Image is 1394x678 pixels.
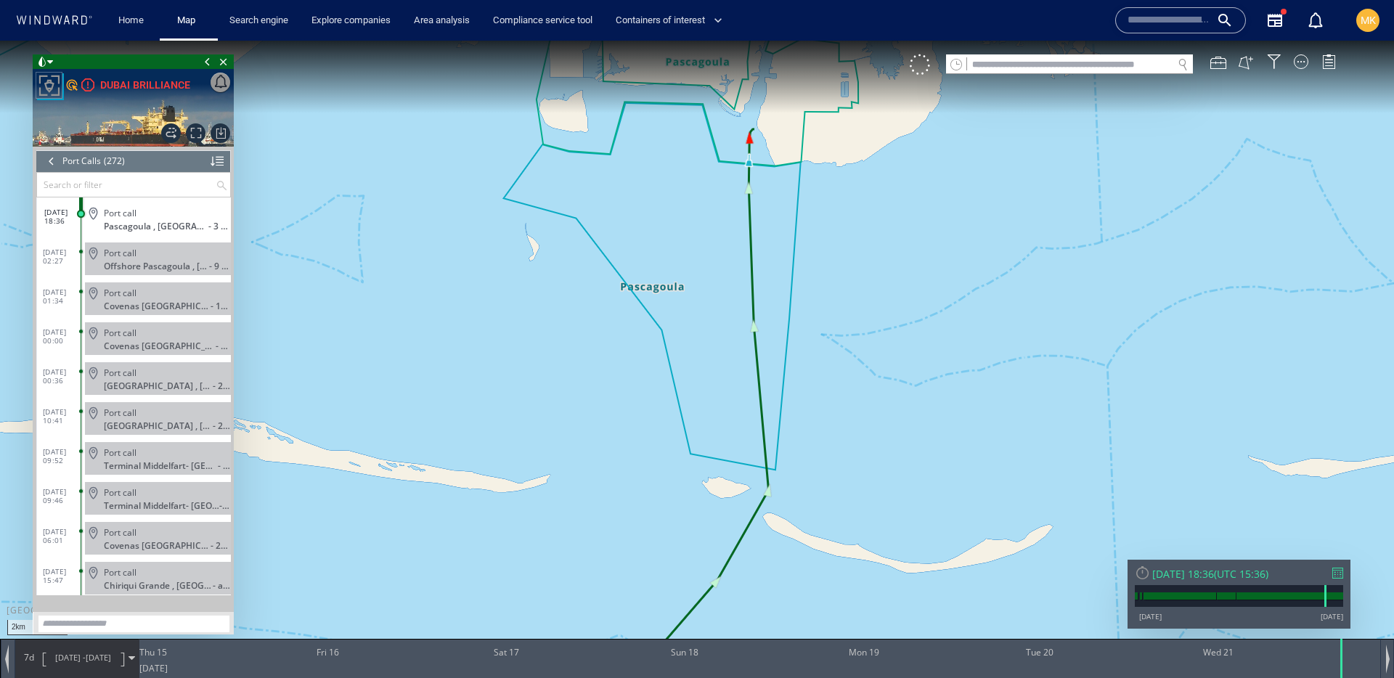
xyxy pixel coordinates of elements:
a: DUBAI BRILLIANCE [65,36,190,53]
div: Click to show unselected vessels [910,14,930,34]
span: Port call [104,167,136,178]
button: Create an AOI. [1238,14,1254,30]
dl: [DATE] 15:47Port callChiriqui Grande , [GEOGRAPHIC_DATA]- a day [43,516,231,556]
span: Pascagoula , [GEOGRAPHIC_DATA] [104,180,208,191]
span: Port call [104,207,136,218]
div: Sun 18 [671,598,698,621]
span: Terminal Middelfart- [GEOGRAPHIC_DATA] , [GEOGRAPHIC_DATA] [104,420,218,430]
span: - 2 days [213,380,231,391]
button: Containers of interest [610,8,735,33]
button: Compliance service tool [487,8,598,33]
div: 2km [7,579,68,595]
div: [DATE] [139,621,168,637]
div: [DATE] 18:36 [1152,526,1214,540]
div: Covenas [GEOGRAPHIC_DATA] , [GEOGRAPHIC_DATA] [104,260,211,271]
span: - a day [213,539,231,550]
div: [DATE] [1321,571,1343,581]
dl: [DATE] 10:41Port call[GEOGRAPHIC_DATA] , [GEOGRAPHIC_DATA]- 2 days [43,356,231,396]
div: [GEOGRAPHIC_DATA] , [GEOGRAPHIC_DATA] [104,340,213,351]
div: Sat 17 [494,598,519,621]
div: Covenas Offshore Terminal , Colombia- 20 hours [104,499,231,510]
div: Time: Wed Aug 21 2024 18:36:59 GMT+0300 (Israel Daylight Time) [1340,598,1357,637]
span: - 14 hours [211,260,231,271]
span: [DATE] 00:36 [43,327,81,344]
span: - 3 days [218,420,231,430]
dl: [DATE] 01:34Port callCovenas [GEOGRAPHIC_DATA] , [GEOGRAPHIC_DATA]- 14 hours [43,237,231,277]
div: Reset Time [1135,524,1150,539]
span: [GEOGRAPHIC_DATA] , [GEOGRAPHIC_DATA] [104,380,213,391]
div: Legend [1321,14,1336,28]
span: Port call [104,446,136,457]
button: Map [166,8,212,33]
dl: [DATE] 00:00Port callCovenas [GEOGRAPHIC_DATA] , [GEOGRAPHIC_DATA]- 2 days [43,277,231,316]
dl: [DATE] 02:27Port callOffshore Pascagoula , [GEOGRAPHIC_DATA]- 9 hours [43,197,231,237]
span: [DATE] 18:36 [44,167,83,184]
button: Home [107,8,154,33]
div: Houston , United States- 2 days [104,380,231,391]
div: [GEOGRAPHIC_DATA] [7,563,107,576]
span: Covenas [GEOGRAPHIC_DATA] , [GEOGRAPHIC_DATA] [104,300,216,311]
div: Map Display [1294,14,1308,28]
div: Nadav D Compli defined risk: moderate risk [65,38,78,51]
iframe: Chat [1332,613,1383,667]
span: Chiriqui Grande , [GEOGRAPHIC_DATA] [104,539,213,550]
div: Fri 16 [317,598,339,621]
a: Map [171,8,206,33]
span: Terminal Middelfart- [GEOGRAPHIC_DATA] , [GEOGRAPHIC_DATA] [104,460,219,470]
span: [DATE] 01:34 [43,247,81,264]
span: Port call [104,407,136,417]
span: [DATE] [86,611,111,622]
span: Containers of interest [616,12,722,29]
div: Houston , United States- 2 days [104,340,231,351]
dl: [DATE] 06:01Port callCovenas [GEOGRAPHIC_DATA] , [GEOGRAPHIC_DATA]- 20 hours [43,476,231,516]
a: Search engine [224,8,294,33]
span: [DATE] 02:27 [43,207,81,224]
span: ( [1214,526,1217,540]
dl: [DATE] 09:52Port callTerminal Middelfart- [GEOGRAPHIC_DATA] , [GEOGRAPHIC_DATA]- 3 days [43,396,231,436]
span: Port call [104,327,136,338]
dl: [DATE] 00:36Port call[GEOGRAPHIC_DATA] , [GEOGRAPHIC_DATA]- 2 days [43,316,231,356]
span: Port call [104,486,136,497]
div: Map Tools [1210,14,1226,30]
div: High risk [81,38,94,51]
dl: [DATE] 09:46Port callTerminal Middelfart- [GEOGRAPHIC_DATA] , [GEOGRAPHIC_DATA]- a day [43,436,231,476]
div: (272) [104,110,125,131]
div: Notification center [1307,12,1324,29]
div: Thu 15 [139,598,167,621]
div: DUBAI BRILLIANCEPort Calls(272)Search or filter [33,14,234,594]
div: Tue 20 [1026,598,1053,621]
span: [DATE] 09:46 [43,446,81,464]
a: Home [113,8,150,33]
span: Port call [104,367,136,377]
div: [DATE] [1139,571,1162,581]
span: Port call [104,526,136,537]
span: Path Length [19,610,39,623]
span: Covenas [GEOGRAPHIC_DATA] , [GEOGRAPHIC_DATA] [104,499,211,510]
span: Offshore Pascagoula , [GEOGRAPHIC_DATA] [104,220,209,231]
div: Mon 19 [849,598,879,621]
div: Covenas Offshore Terminal , Colombia- 2 days [104,300,231,311]
span: - 9 hours [209,220,231,231]
span: [DATE] 00:00 [43,287,81,304]
div: DUBAI BRILLIANCE [100,36,190,53]
span: [DATE] 09:52 [43,407,81,424]
span: Port call [104,287,136,298]
div: Terminal Middelfart- Fredericia , Denmark- a day [104,460,231,470]
div: Offshore Pascagoula , United States- 9 hours [104,220,231,231]
div: Wed 21 [1203,598,1234,621]
a: Explore companies [306,8,396,33]
dl: [DATE] 18:36Port callPascagoula , [GEOGRAPHIC_DATA]- 3 days [43,157,231,197]
a: Area analysis [408,8,476,33]
button: MK [1353,6,1382,35]
div: Covenas Offshore Terminal , Colombia- 14 hours [104,260,231,271]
